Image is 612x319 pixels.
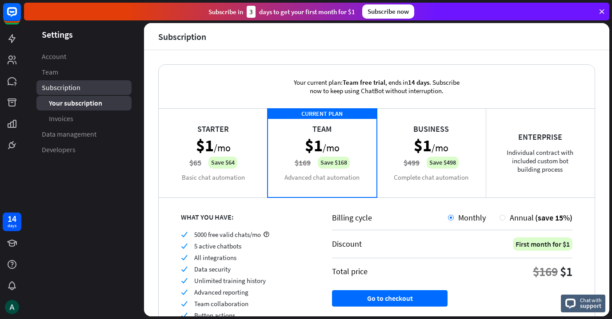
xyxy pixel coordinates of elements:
div: WHAT YOU HAVE: [181,213,310,221]
header: Settings [24,28,144,40]
span: Annual [510,213,534,223]
div: Subscribe now [362,4,414,19]
div: Total price [332,266,368,276]
i: check [181,289,188,295]
span: Team [42,67,58,77]
button: Open LiveChat chat widget [7,4,34,30]
a: Team [36,65,132,79]
div: days [8,223,16,229]
span: All integrations [194,253,236,262]
i: check [181,231,188,238]
span: Monthly [458,213,486,223]
span: Team collaboration [194,299,248,308]
span: Unlimited training history [194,276,266,285]
div: Your current plan: , ends in . Subscribe now to keep using ChatBot without interruption. [281,65,472,108]
button: Go to checkout [332,290,448,307]
a: Data management [36,127,132,142]
span: Chat with [580,296,602,304]
span: Subscription [42,83,80,92]
span: Account [42,52,66,61]
span: (save 15%) [535,213,572,223]
a: Developers [36,142,132,157]
i: check [181,312,188,319]
div: $1 [560,264,572,280]
i: check [181,243,188,249]
div: Subscription [158,32,206,42]
div: 3 [247,6,256,18]
a: Invoices [36,111,132,126]
div: Billing cycle [332,213,448,223]
div: 14 [8,215,16,223]
i: check [181,300,188,307]
div: First month for $1 [513,237,572,251]
a: 14 days [3,213,21,231]
i: check [181,277,188,284]
span: 5 active chatbots [194,242,241,250]
span: Team free trial [343,78,385,87]
i: check [181,266,188,272]
span: Data management [42,130,96,139]
a: Subscription [36,80,132,95]
span: Your subscription [49,98,102,108]
div: Discount [332,239,362,249]
span: Developers [42,145,76,154]
div: Subscribe in days to get your first month for $1 [208,6,355,18]
div: $169 [533,264,558,280]
span: Advanced reporting [194,288,248,296]
span: 5000 free valid chats/mo [194,230,261,239]
span: Data security [194,265,231,273]
span: Invoices [49,114,73,123]
span: 14 days [408,78,429,87]
a: Account [36,49,132,64]
span: support [580,302,602,310]
i: check [181,254,188,261]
